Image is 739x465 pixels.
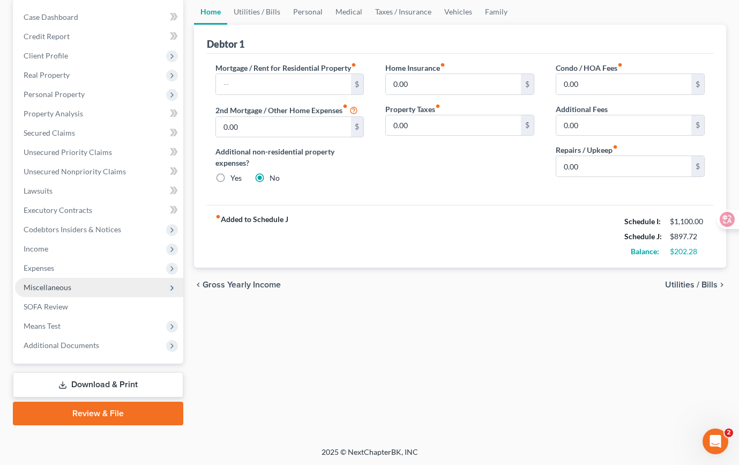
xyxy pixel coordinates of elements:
[203,281,281,289] span: Gross Yearly Income
[24,167,126,176] span: Unsecured Nonpriority Claims
[351,74,364,94] div: $
[613,144,618,150] i: fiber_manual_record
[15,201,183,220] a: Executory Contracts
[670,231,705,242] div: $897.72
[556,62,623,73] label: Condo / HOA Fees
[194,281,203,289] i: chevron_left
[617,62,623,68] i: fiber_manual_record
[24,283,71,292] span: Miscellaneous
[24,90,85,99] span: Personal Property
[725,429,733,437] span: 2
[24,70,70,79] span: Real Property
[385,62,445,73] label: Home Insurance
[215,104,358,116] label: 2nd Mortgage / Other Home Expenses
[624,232,662,241] strong: Schedule J:
[386,74,521,94] input: --
[24,225,121,234] span: Codebtors Insiders & Notices
[13,372,183,397] a: Download & Print
[385,104,441,115] label: Property Taxes
[15,181,183,201] a: Lawsuits
[13,402,183,425] a: Review & File
[521,115,534,136] div: $
[24,186,53,195] span: Lawsuits
[440,62,445,68] i: fiber_manual_record
[215,146,364,168] label: Additional non-residential property expenses?
[342,104,348,109] i: fiber_manual_record
[15,143,183,162] a: Unsecured Priority Claims
[15,104,183,123] a: Property Analysis
[521,74,534,94] div: $
[556,74,691,94] input: --
[215,62,356,73] label: Mortgage / Rent for Residential Property
[270,173,280,183] label: No
[631,247,659,256] strong: Balance:
[230,173,242,183] label: Yes
[665,281,718,289] span: Utilities / Bills
[556,115,691,136] input: --
[15,123,183,143] a: Secured Claims
[24,321,61,330] span: Means Test
[215,214,288,259] strong: Added to Schedule J
[665,281,726,289] button: Utilities / Bills chevron_right
[215,214,221,219] i: fiber_manual_record
[556,104,608,115] label: Additional Fees
[556,144,618,156] label: Repairs / Upkeep
[207,38,244,50] div: Debtor 1
[194,281,281,289] button: chevron_left Gross Yearly Income
[216,74,351,94] input: --
[15,297,183,316] a: SOFA Review
[24,12,78,21] span: Case Dashboard
[15,27,183,46] a: Credit Report
[435,104,441,109] i: fiber_manual_record
[24,263,54,272] span: Expenses
[24,244,48,253] span: Income
[718,281,726,289] i: chevron_right
[216,117,351,137] input: --
[24,51,68,60] span: Client Profile
[624,217,661,226] strong: Schedule I:
[670,246,705,257] div: $202.28
[24,341,99,350] span: Additional Documents
[556,156,691,176] input: --
[24,128,75,137] span: Secured Claims
[24,32,70,41] span: Credit Report
[24,302,68,311] span: SOFA Review
[24,205,92,215] span: Executory Contracts
[386,115,521,136] input: --
[351,117,364,137] div: $
[691,74,704,94] div: $
[15,162,183,181] a: Unsecured Nonpriority Claims
[691,156,704,176] div: $
[670,216,705,227] div: $1,100.00
[691,115,704,136] div: $
[703,429,728,454] iframe: Intercom live chat
[24,109,83,118] span: Property Analysis
[24,147,112,157] span: Unsecured Priority Claims
[351,62,356,68] i: fiber_manual_record
[15,8,183,27] a: Case Dashboard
